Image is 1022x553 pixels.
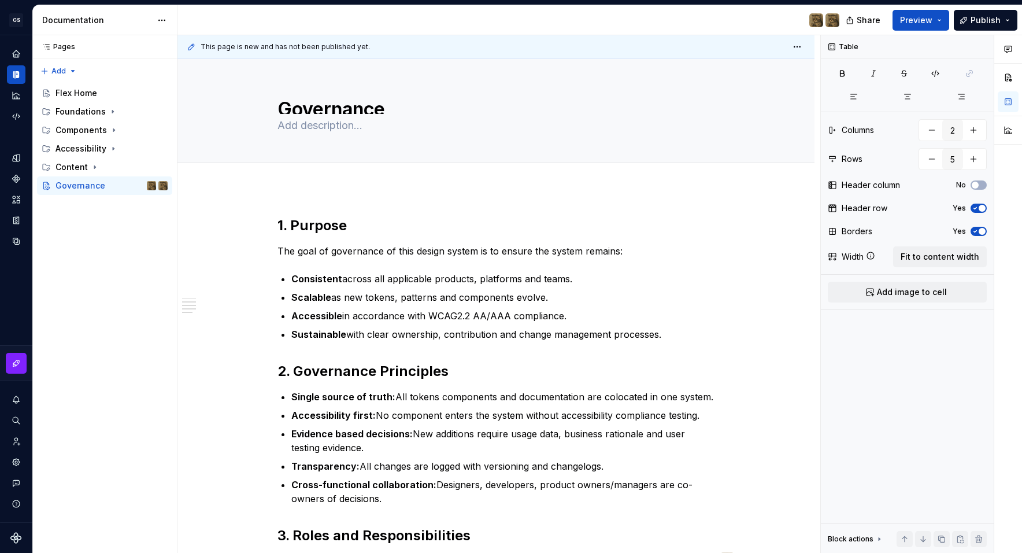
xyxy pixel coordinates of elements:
[893,10,949,31] button: Preview
[7,390,25,409] button: Notifications
[954,10,1017,31] button: Publish
[291,390,714,404] p: All tokens components and documentation are colocated in one system.
[277,526,714,545] h2: 3. Roles and Responsibilities
[7,169,25,188] a: Components
[828,282,987,303] button: Add image to cell
[37,176,172,195] a: GovernanceDavidDavid
[825,13,839,27] img: David
[893,246,987,267] button: Fit to content width
[291,459,714,473] p: All changes are logged with versioning and changelogs.
[42,14,151,26] div: Documentation
[7,45,25,63] a: Home
[7,149,25,167] a: Design tokens
[842,124,874,136] div: Columns
[953,227,966,236] label: Yes
[842,251,864,263] div: Width
[828,531,884,547] div: Block actions
[158,181,168,190] img: David
[7,232,25,250] a: Data sources
[55,161,88,173] div: Content
[37,121,172,139] div: Components
[7,453,25,471] a: Settings
[291,428,413,440] strong: Evidence based decisions:
[277,362,714,381] h2: 2. Governance Principles
[291,273,342,285] strong: Consistent
[900,14,932,26] span: Preview
[37,102,172,121] div: Foundations
[55,106,106,117] div: Foundations
[51,67,66,76] span: Add
[7,65,25,84] a: Documentation
[840,10,888,31] button: Share
[291,327,714,341] p: with clear ownership, contribution and change management processes.
[291,290,714,304] p: as new tokens, patterns and components evolve.
[37,84,172,195] div: Page tree
[7,474,25,492] button: Contact support
[291,309,714,323] p: in accordance with WCAG2.2 AA/AAA compliance.
[877,286,947,298] span: Add image to cell
[7,211,25,230] a: Storybook stories
[10,532,22,544] svg: Supernova Logo
[37,84,172,102] a: Flex Home
[291,410,376,421] strong: Accessibility first:
[277,244,714,258] p: The goal of governance of this design system is to ensure the system remains:
[277,216,714,235] h2: 1. Purpose
[857,14,880,26] span: Share
[291,478,714,506] p: Designers, developers, product owners/managers are co-owners of decisions.
[291,329,346,340] strong: Sustainable
[842,179,900,191] div: Header column
[828,534,873,544] div: Block actions
[201,42,370,51] span: This page is new and has not been published yet.
[956,180,966,190] label: No
[842,226,872,237] div: Borders
[9,13,23,27] div: GS
[7,107,25,126] a: Code automation
[291,310,342,322] strong: Accessible
[7,190,25,209] a: Assets
[291,427,714,455] p: New additions require usage data, business rationale and user testing evidence.
[291,460,360,472] strong: Transparency:
[37,158,172,176] div: Content
[291,272,714,286] p: across all applicable products, platforms and teams.
[7,411,25,430] button: Search ⌘K
[291,391,395,403] strong: Single source of truth:
[37,139,172,158] div: Accessibility
[55,87,97,99] div: Flex Home
[291,292,331,303] strong: Scalable
[291,479,436,491] strong: Cross-functional collaboration:
[55,180,105,191] div: Governance
[7,432,25,451] a: Invite team
[901,251,979,263] span: Fit to content width
[37,63,80,79] button: Add
[275,95,712,114] textarea: Governance
[291,408,714,422] p: No component enters the system without accessibility compliance testing.
[147,181,156,190] img: David
[842,202,887,214] div: Header row
[55,143,106,154] div: Accessibility
[7,86,25,105] a: Analytics
[55,124,107,136] div: Components
[2,8,30,32] button: GS
[842,153,862,165] div: Rows
[971,14,1001,26] span: Publish
[953,204,966,213] label: Yes
[37,42,75,51] div: Pages
[809,13,823,27] img: David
